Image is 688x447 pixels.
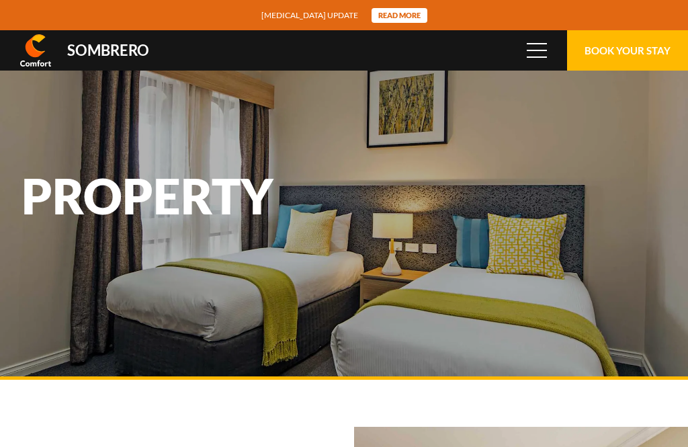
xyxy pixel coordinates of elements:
[21,171,391,220] h1: Property
[20,34,51,67] img: Comfort Inn & Suites Sombrero
[517,30,557,71] button: Menu
[67,43,149,58] div: Sombrero
[567,30,688,71] button: Book Your Stay
[527,43,547,58] span: Menu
